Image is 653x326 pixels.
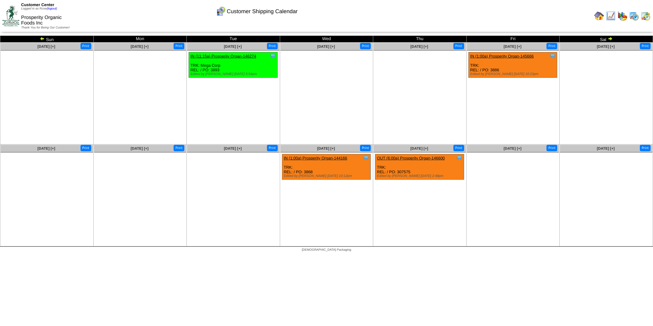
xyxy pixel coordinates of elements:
div: Edited by [PERSON_NAME] [DATE] 10:23pm [470,72,557,76]
img: Tooltip [363,155,369,161]
a: [DATE] [+] [410,44,428,49]
div: TRK: REL: / PO: 3886 [468,52,557,78]
img: calendarinout.gif [641,11,651,21]
button: Print [174,145,184,151]
img: Tooltip [270,53,276,59]
div: TRK: REL: / PO: 3868 [282,154,371,180]
a: [DATE] [+] [224,44,242,49]
a: IN (1:00a) Prosperity Organ-145666 [470,54,534,58]
td: Sun [0,36,94,43]
a: [DATE] [+] [410,146,428,151]
a: [DATE] [+] [37,44,55,49]
button: Print [267,145,278,151]
a: OUT (6:00a) Prosperity Organ-146600 [377,156,445,160]
a: (logout) [47,7,57,10]
span: Customer Shipping Calendar [227,8,298,15]
div: Edited by [PERSON_NAME] [DATE] 2:48pm [377,174,464,178]
span: Customer Center [21,2,54,7]
td: Thu [373,36,467,43]
a: [DATE] [+] [504,44,521,49]
img: calendarcustomer.gif [216,6,226,16]
button: Print [267,43,278,49]
img: graph.gif [617,11,627,21]
button: Print [546,43,557,49]
td: Mon [93,36,187,43]
div: TRK: REL: / PO: 307575 [375,154,464,180]
span: Prosperity Organic Foods Inc [21,15,62,26]
td: Sat [560,36,653,43]
img: Tooltip [550,53,556,59]
div: Edited by [PERSON_NAME] [DATE] 5:54pm [190,72,277,76]
button: Print [640,145,651,151]
span: Thank You for Being Our Customer! [21,26,70,29]
span: Logged in as Rcoe [21,7,57,10]
img: arrowleft.gif [40,36,45,41]
a: [DATE] [+] [224,146,242,151]
div: TRK: Mega Corp REL: / PO: 3893 [189,52,278,78]
a: IN (11:15a) Prosperity Organ-146274 [190,54,256,58]
button: Print [360,43,371,49]
span: [DEMOGRAPHIC_DATA] Packaging [302,248,351,252]
img: arrowright.gif [608,36,613,41]
td: Tue [187,36,280,43]
a: [DATE] [+] [597,146,615,151]
a: IN (1:00a) Prosperity Organ-144166 [284,156,347,160]
a: [DATE] [+] [317,146,335,151]
td: Wed [280,36,373,43]
img: line_graph.gif [606,11,616,21]
td: Fri [466,36,560,43]
img: ZoRoCo_Logo(Green%26Foil)%20jpg.webp [2,6,19,26]
button: Print [81,43,91,49]
a: [DATE] [+] [504,146,521,151]
a: [DATE] [+] [597,44,615,49]
button: Print [360,145,371,151]
button: Print [640,43,651,49]
a: [DATE] [+] [131,44,148,49]
button: Print [453,43,464,49]
img: calendarprod.gif [629,11,639,21]
a: [DATE] [+] [131,146,148,151]
img: Tooltip [456,155,462,161]
a: [DATE] [+] [37,146,55,151]
div: Edited by [PERSON_NAME] [DATE] 10:12pm [284,174,371,178]
img: home.gif [594,11,604,21]
a: [DATE] [+] [317,44,335,49]
button: Print [81,145,91,151]
button: Print [174,43,184,49]
button: Print [453,145,464,151]
button: Print [546,145,557,151]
